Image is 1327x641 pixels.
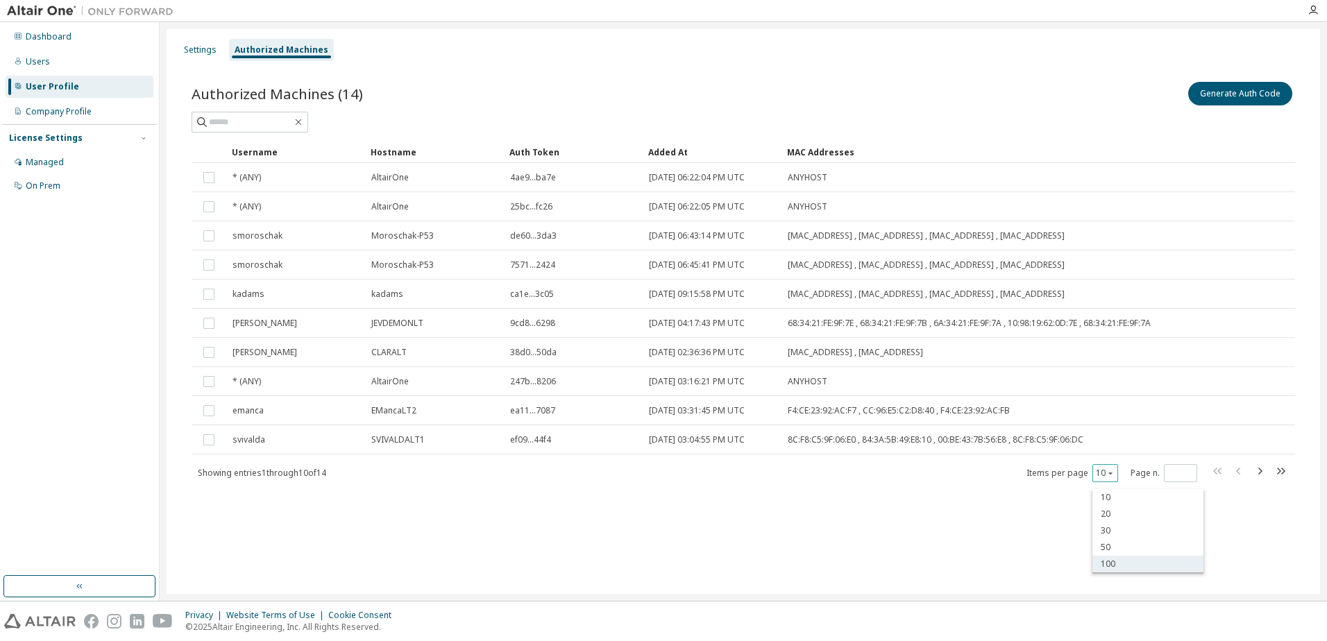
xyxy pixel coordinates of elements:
[510,434,551,445] span: ef09...44f4
[1092,556,1203,572] div: 100
[371,259,434,271] span: Moroschak-P53
[510,172,556,183] span: 4ae9...ba7e
[233,376,261,387] span: * (ANY)
[233,289,264,300] span: kadams
[371,318,423,329] span: JEVDEMONLT
[371,376,409,387] span: AltairOne
[371,289,403,300] span: kadams
[649,347,745,358] span: [DATE] 02:36:36 PM UTC
[26,81,79,92] div: User Profile
[649,318,745,329] span: [DATE] 04:17:43 PM UTC
[510,347,557,358] span: 38d0...50da
[510,259,555,271] span: 7571...2424
[788,201,827,212] span: ANYHOST
[1092,489,1203,506] div: 10
[648,141,776,163] div: Added At
[198,467,326,479] span: Showing entries 1 through 10 of 14
[233,259,282,271] span: smoroschak
[371,201,409,212] span: AltairOne
[510,376,556,387] span: 247b...8206
[26,106,92,117] div: Company Profile
[235,44,328,55] div: Authorized Machines
[328,610,400,621] div: Cookie Consent
[233,230,282,241] span: smoroschak
[371,347,407,358] span: CLARALT
[371,230,434,241] span: Moroschak-P53
[509,141,637,163] div: Auth Token
[649,434,745,445] span: [DATE] 03:04:55 PM UTC
[233,434,265,445] span: svivalda
[510,318,555,329] span: 9cd8...6298
[649,230,745,241] span: [DATE] 06:43:14 PM UTC
[26,31,71,42] div: Dashboard
[510,230,557,241] span: de60...3da3
[26,180,60,191] div: On Prem
[788,289,1065,300] span: [MAC_ADDRESS] , [MAC_ADDRESS] , [MAC_ADDRESS] , [MAC_ADDRESS]
[1092,539,1203,556] div: 50
[233,201,261,212] span: * (ANY)
[649,172,745,183] span: [DATE] 06:22:04 PM UTC
[788,405,1010,416] span: F4:CE:23:92:AC:F7 , CC:96:E5:C2:D8:40 , F4:CE:23:92:AC:FB
[788,259,1065,271] span: [MAC_ADDRESS] , [MAC_ADDRESS] , [MAC_ADDRESS] , [MAC_ADDRESS]
[233,405,264,416] span: emanca
[788,434,1083,445] span: 8C:F8:C5:9F:06:E0 , 84:3A:5B:49:E8:10 , 00:BE:43:7B:56:E8 , 8C:F8:C5:9F:06:DC
[232,141,360,163] div: Username
[371,405,416,416] span: EMancaLT2
[649,376,745,387] span: [DATE] 03:16:21 PM UTC
[371,141,498,163] div: Hostname
[788,230,1065,241] span: [MAC_ADDRESS] , [MAC_ADDRESS] , [MAC_ADDRESS] , [MAC_ADDRESS]
[510,289,554,300] span: ca1e...3c05
[1096,468,1115,479] button: 10
[26,157,64,168] div: Managed
[787,141,1153,163] div: MAC Addresses
[185,621,400,633] p: © 2025 Altair Engineering, Inc. All Rights Reserved.
[510,201,552,212] span: 25bc...fc26
[84,614,99,629] img: facebook.svg
[9,133,83,144] div: License Settings
[371,434,425,445] span: SVIVALDALT1
[1026,464,1118,482] span: Items per page
[192,84,363,103] span: Authorized Machines (14)
[233,347,297,358] span: [PERSON_NAME]
[1092,522,1203,539] div: 30
[153,614,173,629] img: youtube.svg
[1188,82,1292,105] button: Generate Auth Code
[107,614,121,629] img: instagram.svg
[1092,506,1203,522] div: 20
[233,172,261,183] span: * (ANY)
[26,56,50,67] div: Users
[510,405,555,416] span: ea11...7087
[649,201,745,212] span: [DATE] 06:22:05 PM UTC
[788,347,923,358] span: [MAC_ADDRESS] , [MAC_ADDRESS]
[1131,464,1197,482] span: Page n.
[226,610,328,621] div: Website Terms of Use
[4,614,76,629] img: altair_logo.svg
[130,614,144,629] img: linkedin.svg
[788,376,827,387] span: ANYHOST
[649,289,745,300] span: [DATE] 09:15:58 PM UTC
[788,172,827,183] span: ANYHOST
[649,259,745,271] span: [DATE] 06:45:41 PM UTC
[371,172,409,183] span: AltairOne
[649,405,745,416] span: [DATE] 03:31:45 PM UTC
[184,44,217,55] div: Settings
[7,4,180,18] img: Altair One
[788,318,1151,329] span: 68:34:21:FE:9F:7E , 68:34:21:FE:9F:7B , 6A:34:21:FE:9F:7A , 10:98:19:62:0D:7E , 68:34:21:FE:9F:7A
[185,610,226,621] div: Privacy
[233,318,297,329] span: [PERSON_NAME]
